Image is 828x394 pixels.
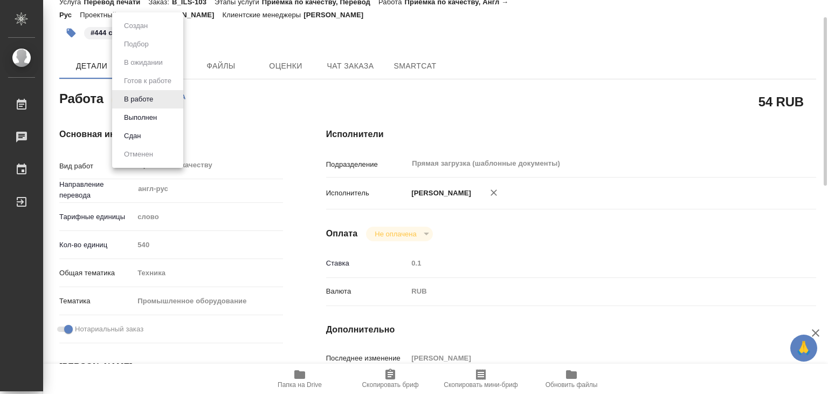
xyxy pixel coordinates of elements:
button: Сдан [121,130,144,142]
button: Выполнен [121,112,160,124]
button: Готов к работе [121,75,175,87]
button: Создан [121,20,151,32]
button: В ожидании [121,57,166,69]
button: В работе [121,93,156,105]
button: Подбор [121,38,152,50]
button: Отменен [121,148,156,160]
